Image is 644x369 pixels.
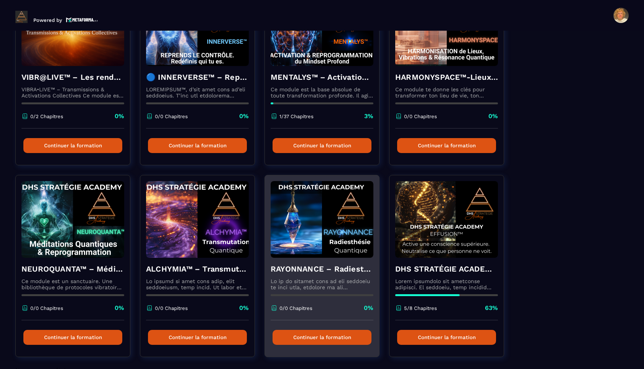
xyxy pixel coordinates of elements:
[404,305,437,311] p: 5/8 Chapitres
[239,304,249,312] p: 0%
[21,72,124,82] h4: VIBR@LIVE™ – Les rendez-vous d’intégration vivante
[148,138,247,153] button: Continuer la formation
[271,72,373,82] h4: MENTALYS™ – Activation & Reprogrammation du Mindset Profond
[397,138,496,153] button: Continuer la formation
[397,330,496,345] button: Continuer la formation
[271,181,373,258] img: formation-background
[395,86,498,99] p: Ce module te donne les clés pour transformer ton lieu de vie, ton cabinet ou ton entreprise en un...
[115,304,124,312] p: 0%
[364,304,373,312] p: 0%
[273,138,371,153] button: Continuer la formation
[146,181,249,258] img: formation-background
[115,112,124,120] p: 0%
[21,86,124,99] p: VIBRA•LIVE™ – Transmissions & Activations Collectives Ce module est un espace vivant. [PERSON_NAM...
[148,330,247,345] button: Continuer la formation
[239,112,249,120] p: 0%
[389,175,514,367] a: formation-backgroundDHS STRATÉGIE ACADEMY™ – EFFUSIONLorem ipsumdolo sit ametconse adipisci. El s...
[271,278,373,290] p: Lo ip do sitamet cons ad eli seddoeiu te inci utla, etdolore ma ali enimadmin ve qui nostru ex ul...
[404,114,437,119] p: 0/0 Chapitres
[146,72,249,82] h4: 🔵 INNERVERSE™ – Reprogrammation Quantique & Activation du Soi Réel
[146,278,249,290] p: Lo ipsumd si amet cons adip, elit seddoeiusm, temp incid. Ut labor et dolore mag aliquaenimad mi ...
[395,72,498,82] h4: HARMONYSPACE™-Lieux, Vibrations & Résonance Quantique
[395,264,498,274] h4: DHS STRATÉGIE ACADEMY™ – EFFUSION
[395,181,498,258] img: formation-background
[146,86,249,99] p: LOREMIPSUM™, d’sit amet cons ad’eli seddoeius. T’inc utl etdolorema aliquaeni ad minimveniamqui n...
[364,112,373,120] p: 3%
[485,304,498,312] p: 63%
[279,305,312,311] p: 0/0 Chapitres
[33,17,62,23] p: Powered by
[21,181,124,258] img: formation-background
[30,114,63,119] p: 0/2 Chapitres
[155,305,188,311] p: 0/0 Chapitres
[15,175,140,367] a: formation-backgroundNEUROQUANTA™ – Méditations Quantiques de ReprogrammationCe module est un sanc...
[271,86,373,99] p: Ce module est la base absolue de toute transformation profonde. Il agit comme une activation du n...
[271,264,373,274] h4: RAYONNANCE – Radiesthésie Quantique™ - DHS Strategie Academy
[155,114,188,119] p: 0/0 Chapitres
[30,305,63,311] p: 0/0 Chapitres
[395,278,498,290] p: Lorem ipsumdolo sit ametconse adipisci. El seddoeiu, temp incidid utla et dolo ma aliqu enimadmi ...
[273,330,371,345] button: Continuer la formation
[279,114,314,119] p: 1/37 Chapitres
[21,264,124,274] h4: NEUROQUANTA™ – Méditations Quantiques de Reprogrammation
[21,278,124,290] p: Ce module est un sanctuaire. Une bibliothèque de protocoles vibratoires, où chaque méditation agi...
[23,330,122,345] button: Continuer la formation
[488,112,498,120] p: 0%
[146,264,249,274] h4: ALCHYMIA™ – Transmutation Quantique
[15,11,28,23] img: logo-branding
[23,138,122,153] button: Continuer la formation
[264,175,389,367] a: formation-backgroundRAYONNANCE – Radiesthésie Quantique™ - DHS Strategie AcademyLo ip do sitamet ...
[66,16,98,23] img: logo
[140,175,264,367] a: formation-backgroundALCHYMIA™ – Transmutation QuantiqueLo ipsumd si amet cons adip, elit seddoeiu...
